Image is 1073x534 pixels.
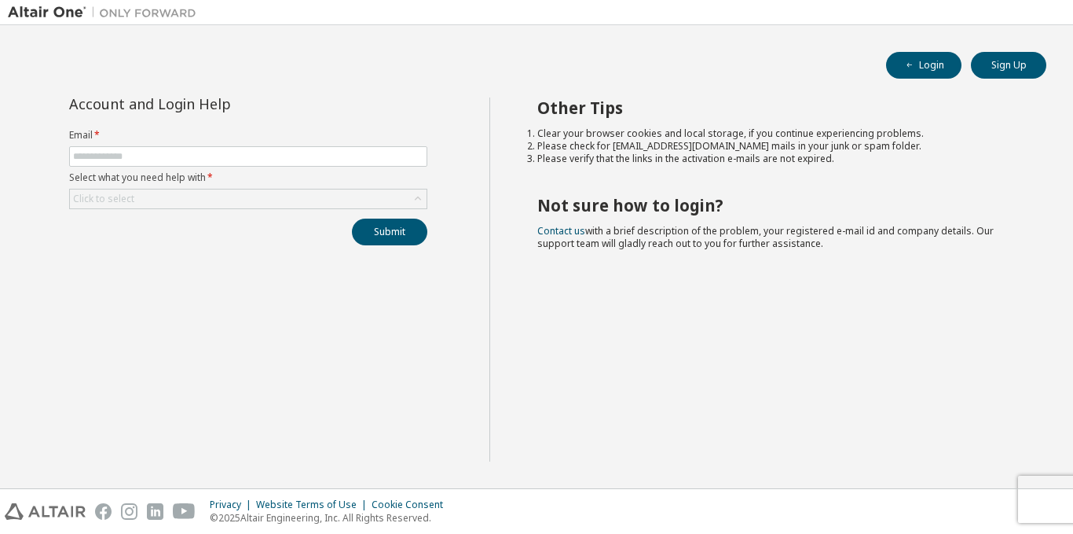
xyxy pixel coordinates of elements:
[537,98,1019,118] h2: Other Tips
[372,499,452,511] div: Cookie Consent
[69,171,427,184] label: Select what you need help with
[210,511,452,525] p: © 2025 Altair Engineering, Inc. All Rights Reserved.
[971,52,1046,79] button: Sign Up
[5,503,86,520] img: altair_logo.svg
[256,499,372,511] div: Website Terms of Use
[886,52,961,79] button: Login
[173,503,196,520] img: youtube.svg
[537,224,994,250] span: with a brief description of the problem, your registered e-mail id and company details. Our suppo...
[537,127,1019,140] li: Clear your browser cookies and local storage, if you continue experiencing problems.
[537,153,1019,165] li: Please verify that the links in the activation e-mails are not expired.
[352,219,427,245] button: Submit
[95,503,112,520] img: facebook.svg
[210,499,256,511] div: Privacy
[8,5,204,20] img: Altair One
[69,129,427,142] label: Email
[537,224,585,238] a: Contact us
[121,503,137,520] img: instagram.svg
[147,503,163,520] img: linkedin.svg
[537,140,1019,153] li: Please check for [EMAIL_ADDRESS][DOMAIN_NAME] mails in your junk or spam folder.
[73,193,134,205] div: Click to select
[70,190,427,208] div: Click to select
[69,98,356,110] div: Account and Login Help
[537,195,1019,215] h2: Not sure how to login?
